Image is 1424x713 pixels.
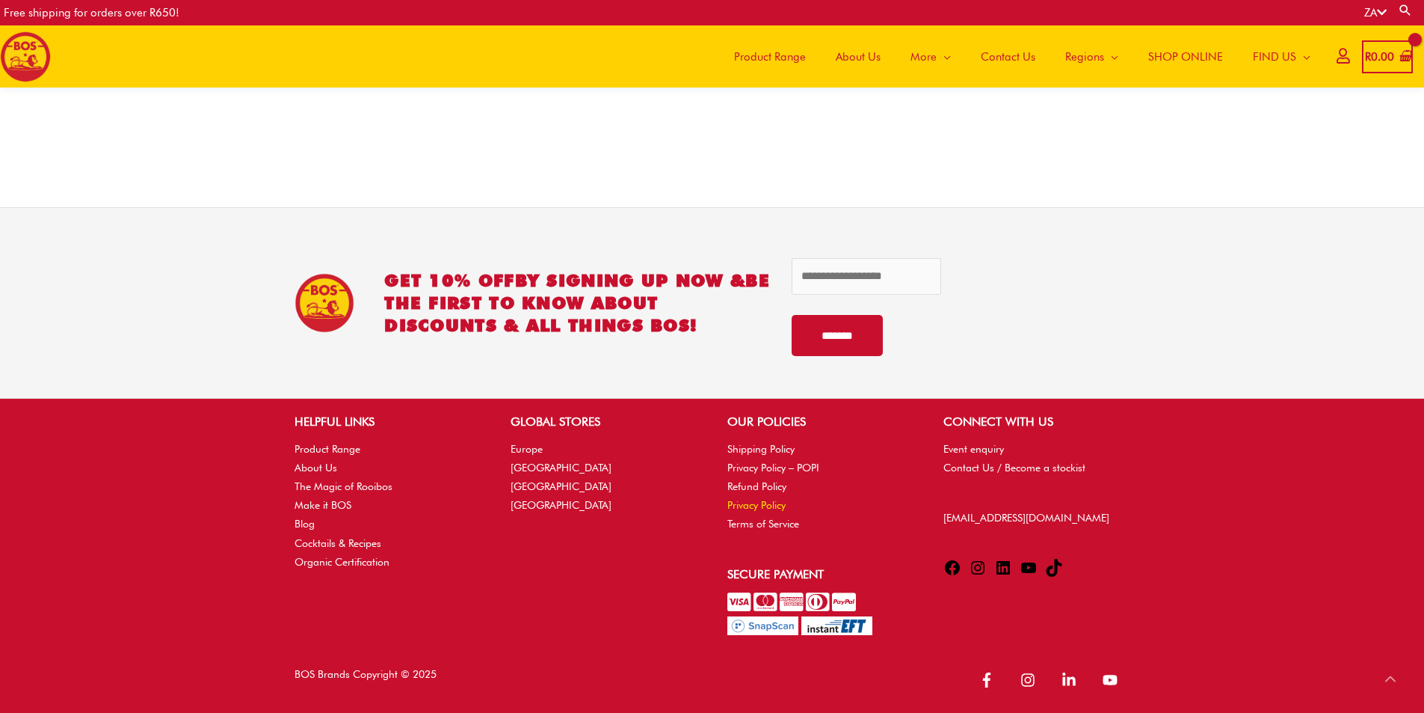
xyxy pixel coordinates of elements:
[1095,665,1129,695] a: youtube
[295,462,337,474] a: About Us
[280,665,712,698] div: BOS Brands Copyright © 2025
[966,25,1050,88] a: Contact Us
[511,440,697,515] nav: GLOBAL STORES
[1364,6,1387,19] a: ZA
[295,499,351,511] a: Make it BOS
[1148,34,1223,79] span: SHOP ONLINE
[1365,50,1394,64] bdi: 0.00
[1133,25,1238,88] a: SHOP ONLINE
[836,34,881,79] span: About Us
[295,273,354,333] img: BOS Ice Tea
[943,462,1085,474] a: Contact Us / Become a stockist
[910,34,937,79] span: More
[727,440,913,534] nav: OUR POLICIES
[295,518,315,530] a: Blog
[708,25,1325,88] nav: Site Navigation
[295,537,381,549] a: Cocktails & Recipes
[727,443,795,455] a: Shipping Policy
[1065,34,1104,79] span: Regions
[295,443,360,455] a: Product Range
[972,665,1010,695] a: facebook-f
[295,440,481,572] nav: HELPFUL LINKS
[943,512,1109,524] a: [EMAIL_ADDRESS][DOMAIN_NAME]
[511,443,543,455] a: Europe
[1050,25,1133,88] a: Regions
[801,616,872,635] img: Pay with InstantEFT
[727,499,786,511] a: Privacy Policy
[821,25,896,88] a: About Us
[943,443,1004,455] a: Event enquiry
[1054,665,1092,695] a: linkedin-in
[1365,50,1371,64] span: R
[727,566,913,584] h2: Secure Payment
[1013,665,1051,695] a: instagram
[511,413,697,431] h2: GLOBAL STORES
[511,499,611,511] a: [GEOGRAPHIC_DATA]
[511,480,611,492] a: [GEOGRAPHIC_DATA]
[295,556,389,568] a: Organic Certification
[943,413,1129,431] h2: CONNECT WITH US
[727,616,798,635] img: Pay with SnapScan
[511,462,611,474] a: [GEOGRAPHIC_DATA]
[295,413,481,431] h2: HELPFUL LINKS
[727,413,913,431] h2: OUR POLICIES
[1253,34,1296,79] span: FIND US
[1362,40,1413,74] a: View Shopping Cart, empty
[727,480,786,492] a: Refund Policy
[727,518,799,530] a: Terms of Service
[384,269,770,337] h2: GET 10% OFF be the first to know about discounts & all things BOS!
[1398,3,1413,17] a: Search button
[981,34,1035,79] span: Contact Us
[727,462,819,474] a: Privacy Policy – POPI
[719,25,821,88] a: Product Range
[515,270,746,290] span: BY SIGNING UP NOW &
[295,480,392,492] a: The Magic of Rooibos
[943,440,1129,477] nav: CONNECT WITH US
[734,34,806,79] span: Product Range
[896,25,966,88] a: More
